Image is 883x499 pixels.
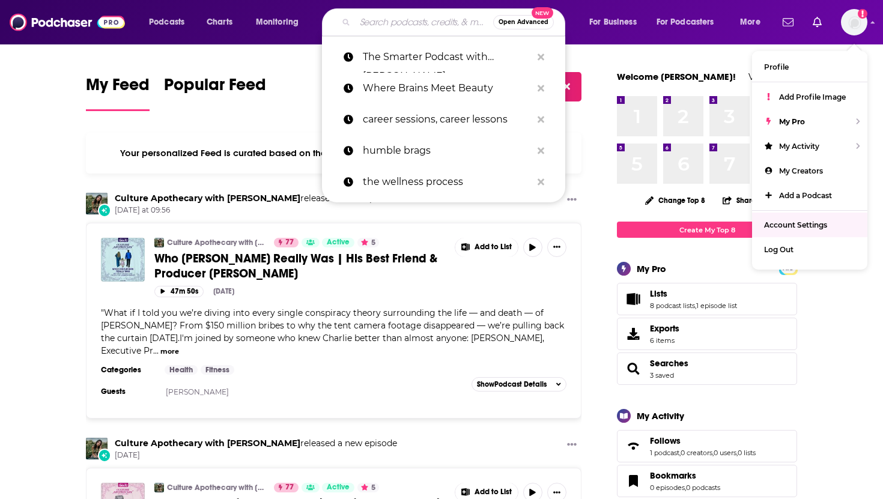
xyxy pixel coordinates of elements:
[779,92,846,101] span: Add Profile Image
[748,71,797,82] a: View Profile
[10,11,125,34] img: Podchaser - Follow, Share and Rate Podcasts
[154,251,437,281] span: Who [PERSON_NAME] Really Was | His Best Friend & Producer [PERSON_NAME]
[149,14,184,31] span: Podcasts
[472,377,566,392] button: ShowPodcast Details
[164,74,266,111] a: Popular Feed
[841,9,867,35] span: Logged in as SolComms
[164,74,266,102] span: Popular Feed
[115,193,397,204] h3: released a new episode
[617,430,797,462] span: Follows
[621,473,645,489] a: Bookmarks
[101,307,564,356] span: "
[650,435,756,446] a: Follows
[101,307,564,356] span: What if I told you we’re diving into every single conspiracy theory surrounding the life — and de...
[363,41,532,73] p: The Smarter Podcast with Emily Austen
[363,73,532,104] p: Where Brains Meet Beauty
[778,12,798,32] a: Show notifications dropdown
[101,387,155,396] h3: Guests
[98,204,111,217] div: New Episode
[722,189,776,212] button: Share Top 8
[752,159,867,183] a: My Creators
[581,13,652,32] button: open menu
[322,238,354,247] a: Active
[115,205,397,216] span: [DATE] at 09:56
[679,449,681,457] span: ,
[499,19,548,25] span: Open Advanced
[650,336,679,345] span: 6 items
[650,449,679,457] a: 1 podcast
[617,318,797,350] a: Exports
[166,387,229,396] a: [PERSON_NAME]
[650,323,679,334] span: Exports
[617,222,797,238] a: Create My Top 8
[650,288,737,299] a: Lists
[617,283,797,315] span: Lists
[285,482,294,494] span: 77
[153,345,159,356] span: ...
[115,450,397,461] span: [DATE]
[752,55,867,79] a: Profile
[562,193,581,208] button: Show More Button
[322,73,565,104] a: Where Brains Meet Beauty
[363,166,532,198] p: the wellness process
[650,435,681,446] span: Follows
[274,238,299,247] a: 77
[160,346,179,357] button: more
[141,13,200,32] button: open menu
[322,483,354,492] a: Active
[841,9,867,35] img: User Profile
[165,365,198,375] a: Health
[617,352,797,385] span: Searches
[167,483,266,492] a: Culture Apothecary with [PERSON_NAME]
[781,264,795,273] a: PRO
[154,251,446,281] a: Who [PERSON_NAME] Really Was | His Best Friend & Producer [PERSON_NAME]
[475,488,512,497] span: Add to List
[86,74,150,111] a: My Feed
[154,483,164,492] img: Culture Apothecary with Alex Clark
[621,291,645,307] a: Lists
[285,237,294,249] span: 77
[621,438,645,455] a: Follows
[115,438,300,449] a: Culture Apothecary with Alex Clark
[154,286,204,297] button: 47m 50s
[779,117,805,126] span: My Pro
[322,104,565,135] a: career sessions, career lessons
[696,301,737,310] a: 1 episode list
[101,365,155,375] h3: Categories
[333,8,577,36] div: Search podcasts, credits, & more...
[475,243,512,252] span: Add to List
[686,483,720,492] a: 0 podcasts
[764,245,793,254] span: Log Out
[247,13,314,32] button: open menu
[779,142,819,151] span: My Activity
[322,166,565,198] a: the wellness process
[736,449,738,457] span: ,
[650,301,695,310] a: 8 podcast lists
[650,470,696,481] span: Bookmarks
[154,238,164,247] a: Culture Apothecary with Alex Clark
[685,483,686,492] span: ,
[86,438,108,459] a: Culture Apothecary with Alex Clark
[207,14,232,31] span: Charts
[477,380,547,389] span: Show Podcast Details
[841,9,867,35] button: Show profile menu
[649,13,732,32] button: open menu
[357,483,379,492] button: 5
[650,358,688,369] a: Searches
[86,133,581,174] div: Your personalized Feed is curated based on the Podcasts, Creators, Users, and Lists that you Follow.
[562,438,581,453] button: Show More Button
[752,85,867,109] a: Add Profile Image
[455,238,518,257] button: Show More Button
[637,410,684,422] div: My Activity
[357,238,379,247] button: 5
[327,237,350,249] span: Active
[167,238,266,247] a: Culture Apothecary with [PERSON_NAME]
[617,465,797,497] span: Bookmarks
[752,51,867,270] ul: Show profile menu
[740,14,760,31] span: More
[101,238,145,282] a: Who Charlie Kirk Really Was | His Best Friend & Producer Andrew Kolvet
